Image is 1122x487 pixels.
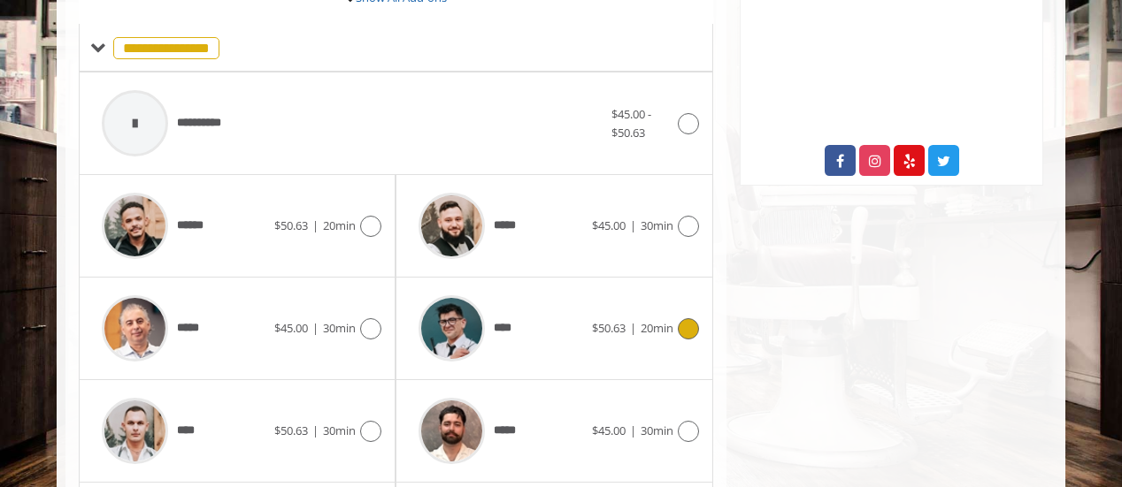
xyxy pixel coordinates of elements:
[630,217,636,233] span: |
[312,422,319,438] span: |
[274,422,308,438] span: $50.63
[323,320,356,336] span: 30min
[312,320,319,336] span: |
[611,106,651,141] span: $45.00 - $50.63
[630,320,636,336] span: |
[274,320,308,336] span: $45.00
[274,217,308,233] span: $50.63
[592,217,626,233] span: $45.00
[641,217,673,233] span: 30min
[312,217,319,233] span: |
[641,320,673,336] span: 20min
[630,422,636,438] span: |
[641,422,673,438] span: 30min
[323,217,356,233] span: 20min
[592,320,626,336] span: $50.63
[323,422,356,438] span: 30min
[592,422,626,438] span: $45.00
